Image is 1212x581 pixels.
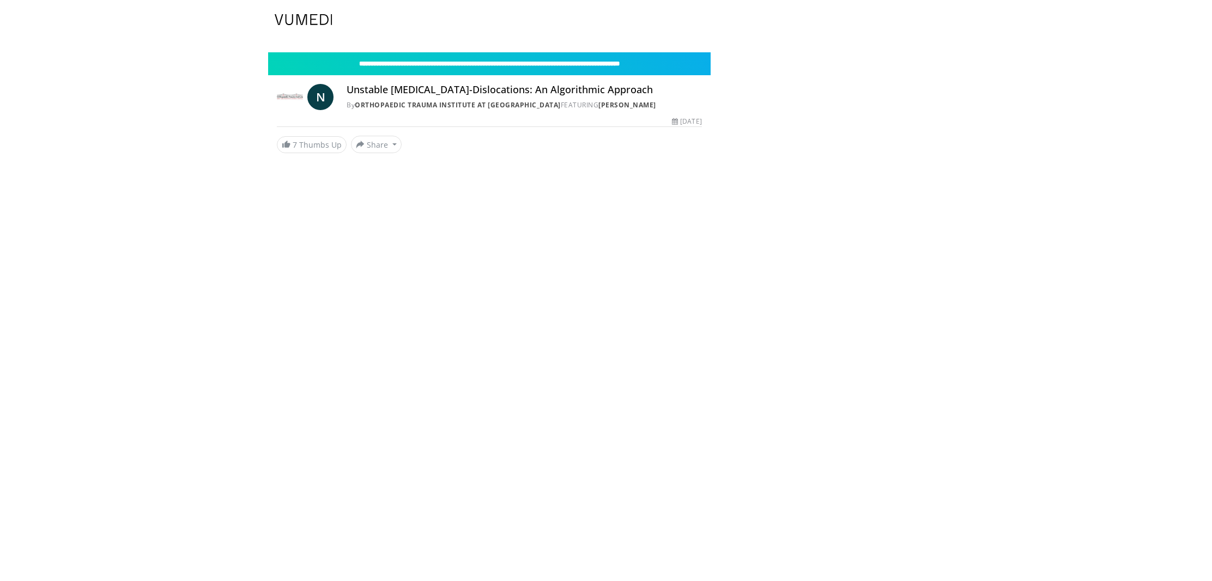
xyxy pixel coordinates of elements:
[347,100,702,110] div: By FEATURING
[307,84,334,110] a: N
[347,84,702,96] h4: Unstable [MEDICAL_DATA]-Dislocations: An Algorithmic Approach
[277,84,303,110] img: Orthopaedic Trauma Institute at UCSF
[355,100,561,110] a: Orthopaedic Trauma Institute at [GEOGRAPHIC_DATA]
[293,140,297,150] span: 7
[277,136,347,153] a: 7 Thumbs Up
[598,100,656,110] a: [PERSON_NAME]
[672,117,701,126] div: [DATE]
[275,14,332,25] img: VuMedi Logo
[351,136,402,153] button: Share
